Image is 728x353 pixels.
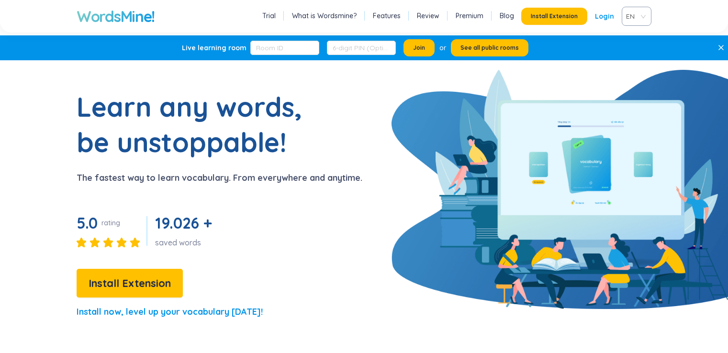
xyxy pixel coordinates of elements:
[77,305,263,319] p: Install now, level up your vocabulary [DATE]!
[531,12,578,20] span: Install Extension
[250,41,319,55] input: Room ID
[101,218,120,228] div: rating
[413,44,425,52] span: Join
[77,213,98,232] span: 5.0
[77,7,155,26] a: WordsMine!
[77,279,183,289] a: Install Extension
[327,41,396,55] input: 6-digit PIN (Optional)
[155,237,215,248] div: saved words
[439,43,446,53] div: or
[595,8,614,25] a: Login
[460,44,519,52] span: See all public rooms
[373,11,401,21] a: Features
[182,43,246,53] div: Live learning room
[292,11,357,21] a: What is Wordsmine?
[456,11,483,21] a: Premium
[626,9,643,23] span: VIE
[403,39,435,56] button: Join
[500,11,514,21] a: Blog
[77,171,362,185] p: The fastest way to learn vocabulary. From everywhere and anytime.
[262,11,276,21] a: Trial
[77,89,316,160] h1: Learn any words, be unstoppable!
[155,213,212,232] span: 19.026 +
[77,269,183,298] button: Install Extension
[417,11,439,21] a: Review
[89,275,171,292] span: Install Extension
[451,39,528,56] button: See all public rooms
[521,8,587,25] button: Install Extension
